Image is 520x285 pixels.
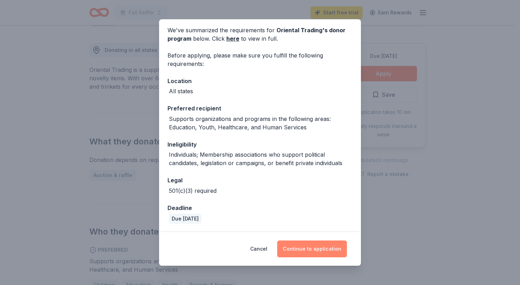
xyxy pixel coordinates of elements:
a: here [226,34,239,43]
div: Supports organizations and programs in the following areas: Education, Youth, Healthcare, and Hum... [169,115,353,131]
div: Individuals; Membership associations who support political candidates, legislation or campaigns, ... [169,150,353,167]
div: We've summarized the requirements for below. Click to view in full. [167,26,353,43]
div: Legal [167,176,353,185]
div: 501(c)(3) required [169,186,217,195]
div: Preferred recipient [167,104,353,113]
div: Ineligibility [167,140,353,149]
div: Due [DATE] [169,214,201,224]
div: Deadline [167,203,353,212]
button: Cancel [250,240,267,257]
div: All states [169,87,193,95]
div: Before applying, please make sure you fulfill the following requirements: [167,51,353,68]
div: Location [167,76,353,86]
button: Continue to application [277,240,347,257]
